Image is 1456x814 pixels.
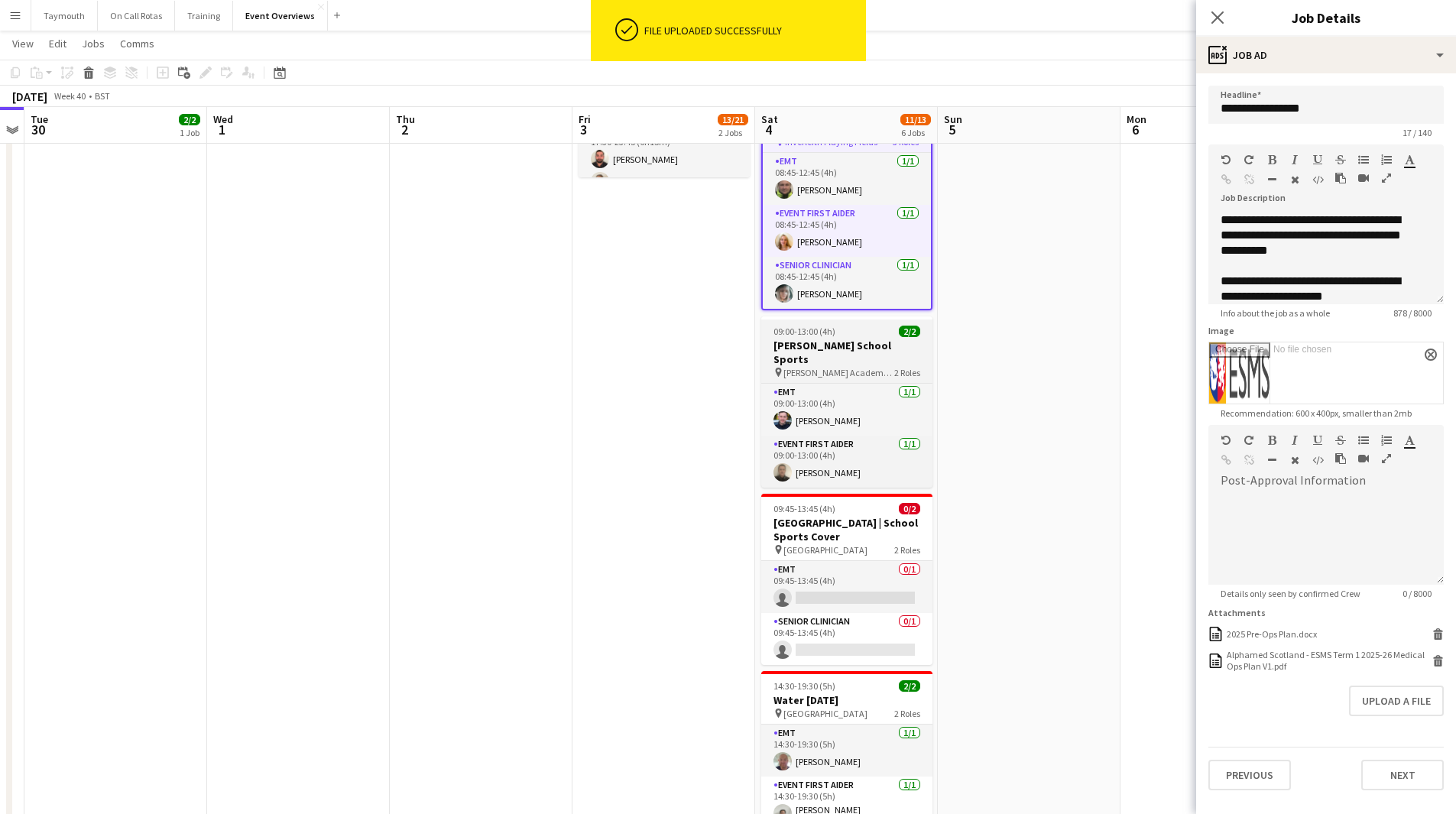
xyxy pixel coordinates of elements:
app-job-card: 09:00-13:00 (4h)2/2[PERSON_NAME] School Sports [PERSON_NAME] Academy Playing Fields2 RolesEMT1/10... [761,316,932,488]
button: Italic [1289,154,1300,166]
span: [GEOGRAPHIC_DATA] [783,544,867,556]
button: Unordered List [1358,434,1369,446]
app-card-role: Senior Clinician0/109:45-13:45 (4h) [761,613,932,665]
h3: Job Details [1196,8,1456,28]
app-card-role: Senior Clinician1/108:45-12:45 (4h)[PERSON_NAME] [763,257,931,309]
span: Wed [213,112,233,126]
span: 3 [576,121,591,138]
h3: Water [DATE] [761,693,932,707]
a: View [6,34,40,54]
button: Unordered List [1358,154,1369,166]
app-card-role: Event First Aider2/217:30-23:45 (6h15m)[PERSON_NAME][PERSON_NAME] [579,122,750,196]
span: 2/2 [179,114,200,125]
app-card-role: EMT0/109:45-13:45 (4h) [761,561,932,613]
button: Fullscreen [1381,452,1392,465]
div: Alphamed Scotland - ESMS Term 1 2025-26 Medical Ops Plan V1.pdf [1227,649,1428,672]
span: Sat [761,112,778,126]
span: 2 Roles [894,708,920,719]
span: 4 [759,121,778,138]
span: 0/2 [899,503,920,514]
button: Next [1361,760,1444,790]
span: [GEOGRAPHIC_DATA] [783,708,867,719]
span: 0 / 8000 [1390,588,1444,599]
button: Training [175,1,233,31]
app-card-role: EMT1/108:45-12:45 (4h)[PERSON_NAME] [763,153,931,205]
button: Undo [1221,154,1231,166]
button: Underline [1312,434,1323,446]
span: Info about the job as a whole [1208,307,1342,319]
span: 2 [394,121,415,138]
button: Paste as plain text [1335,452,1346,465]
button: Italic [1289,434,1300,446]
button: Undo [1221,434,1231,446]
a: Edit [43,34,73,54]
button: Strikethrough [1335,154,1346,166]
div: [DATE] [12,89,47,104]
span: 1 [211,121,233,138]
button: Clear Formatting [1289,174,1300,186]
app-job-card: 09:45-13:45 (4h)0/2[GEOGRAPHIC_DATA] | School Sports Cover [GEOGRAPHIC_DATA]2 RolesEMT0/109:45-13... [761,494,932,665]
h3: [GEOGRAPHIC_DATA] | School Sports Cover [761,516,932,543]
a: Comms [114,34,161,54]
button: Redo [1244,154,1254,166]
span: Thu [396,112,415,126]
button: Paste as plain text [1335,172,1346,184]
app-card-role: EMT1/114:30-19:30 (5h)[PERSON_NAME] [761,725,932,777]
span: 09:00-13:00 (4h) [773,326,835,337]
span: 878 / 8000 [1381,307,1444,319]
span: 2 Roles [894,544,920,556]
span: 11/13 [900,114,931,125]
div: File uploaded successfully [644,24,860,37]
span: Sun [944,112,962,126]
span: Comms [120,37,154,50]
button: HTML Code [1312,454,1323,466]
span: Week 40 [50,90,89,102]
div: 2025 Pre-Ops Plan.docx [1227,628,1317,640]
span: Jobs [82,37,105,50]
button: Text Color [1404,154,1415,166]
span: Tue [31,112,48,126]
button: Strikethrough [1335,434,1346,446]
a: Jobs [76,34,111,54]
span: 17 / 140 [1390,127,1444,138]
button: Horizontal Line [1266,174,1277,186]
app-job-card: 08:45-12:45 (4h)3/3ESMS - Inverleith Inverleith Playing Fields3 RolesEMT1/108:45-12:45 (4h)[PERSO... [761,98,932,310]
span: Recommendation: 600 x 400px, smaller than 2mb [1208,407,1424,419]
button: Text Color [1404,434,1415,446]
app-card-role: Event First Aider1/109:00-13:00 (4h)[PERSON_NAME] [761,436,932,488]
button: Ordered List [1381,434,1392,446]
button: Redo [1244,434,1254,446]
span: 13/21 [718,114,748,125]
span: 09:45-13:45 (4h) [773,503,835,514]
label: Attachments [1208,607,1266,618]
button: Ordered List [1381,154,1392,166]
button: On Call Rotas [98,1,175,31]
span: 2/2 [899,326,920,337]
span: Details only seen by confirmed Crew [1208,588,1373,599]
span: Mon [1127,112,1146,126]
button: Event Overviews [233,1,328,31]
span: View [12,37,34,50]
button: Bold [1266,154,1277,166]
div: Job Ad [1196,37,1456,73]
button: Previous [1208,760,1291,790]
app-card-role: EMT1/109:00-13:00 (4h)[PERSON_NAME] [761,384,932,436]
button: HTML Code [1312,174,1323,186]
div: BST [95,90,110,102]
button: Underline [1312,154,1323,166]
button: Insert video [1358,452,1369,465]
button: Horizontal Line [1266,454,1277,466]
span: 2/2 [899,680,920,692]
span: Fri [579,112,591,126]
span: [PERSON_NAME] Academy Playing Fields [783,367,894,378]
span: Edit [49,37,66,50]
button: Taymouth [31,1,98,31]
h3: [PERSON_NAME] School Sports [761,339,932,366]
app-card-role: Event First Aider1/108:45-12:45 (4h)[PERSON_NAME] [763,205,931,257]
div: 6 Jobs [901,127,930,138]
button: Fullscreen [1381,172,1392,184]
button: Upload a file [1349,686,1444,716]
span: 6 [1124,121,1146,138]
